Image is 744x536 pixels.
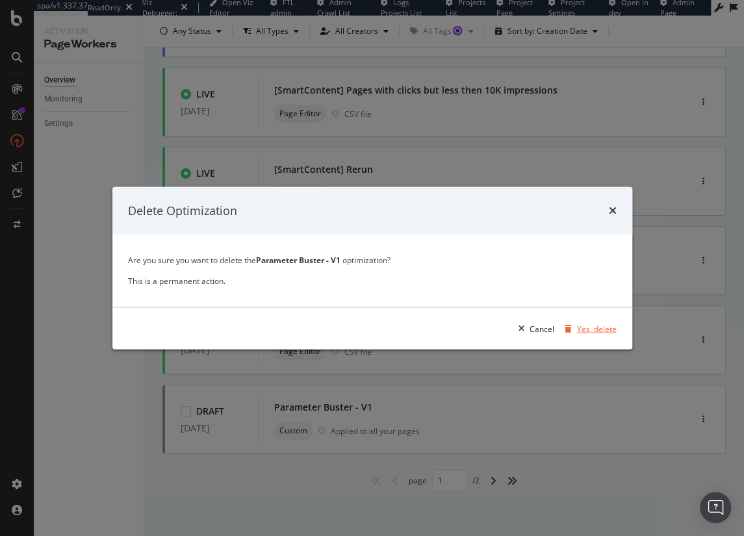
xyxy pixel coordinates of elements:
[577,323,617,334] div: Yes, delete
[559,318,617,339] button: Yes, delete
[609,202,617,219] div: times
[513,318,554,339] button: Cancel
[112,186,632,350] div: modal
[128,250,617,292] div: Are you sure you want to delete the optimization? This is a permanent action.
[256,255,340,266] strong: Parameter Buster - V1
[700,492,731,523] div: Open Intercom Messenger
[530,323,554,334] div: Cancel
[128,202,237,219] div: Delete Optimization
